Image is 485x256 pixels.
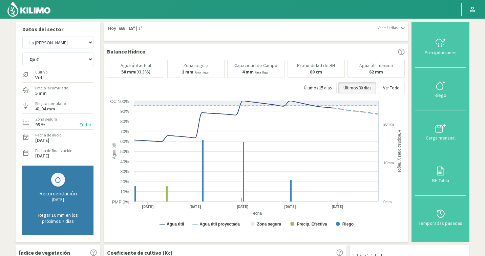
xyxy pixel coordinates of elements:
label: Precip. acumulada [35,85,68,91]
label: [DATE] [35,154,49,158]
span: | [136,25,137,32]
text: Riego [342,222,354,227]
button: Ver Todo [378,82,405,94]
label: Cultivo [35,69,47,75]
text: 40% [120,159,129,164]
span: Hoy [107,25,116,32]
text: Precipitaciones y riegos [397,130,402,173]
text: 30% [120,169,129,174]
text: 10mm [383,161,394,165]
button: Precipitaciones [415,25,466,68]
div: Recomendación [29,190,86,197]
div: [DATE] [29,197,86,202]
text: [DATE] [189,204,201,209]
text: Agua útil [167,222,184,227]
b: 58 mm [121,69,135,75]
img: Kilimo [7,1,51,17]
p: Zona segura [183,63,209,68]
button: Editar [78,121,93,129]
label: [DATE] [35,138,49,143]
div: BH Tabla [417,178,464,183]
b: 62 mm [369,69,383,75]
label: 41.04 mm [35,107,55,111]
text: [DATE] [332,204,343,209]
button: Temporadas pasadas [415,196,466,238]
b: 1 mm [182,69,193,75]
label: Fecha de inicio [35,132,61,138]
text: Precip. Efectiva [297,222,327,227]
strong: 15º [128,25,135,31]
button: BH Tabla [415,153,466,196]
text: 10% [120,189,129,194]
text: 80% [120,119,129,124]
p: Agua útil máxima [359,63,393,68]
small: Para llegar [194,70,210,74]
p: Agua útil actual [121,63,151,68]
text: 50% [120,149,129,154]
text: PMP 0% [112,199,129,205]
label: Riego acumulado [35,101,66,107]
div: Carga mensual [417,135,464,140]
p: Capacidad de Campo [234,63,277,68]
label: 95 % [35,123,45,127]
text: 60% [120,139,129,144]
text: 70% [120,129,129,134]
text: 20mm [383,122,394,126]
button: Últimos 15 días [299,82,337,94]
button: Riego [415,68,466,110]
label: Fecha de finalización [35,148,72,154]
p: Profundidad de BH [297,63,335,68]
text: 20% [120,179,129,184]
small: Para llegar [255,70,270,74]
b: 4 mm [242,69,254,75]
label: Zona segura [35,116,57,122]
text: [DATE] [284,204,296,209]
text: [DATE] [237,204,249,209]
text: Fecha [251,211,262,216]
text: 0mm [383,200,392,204]
b: 80 cm [310,69,322,75]
text: CC 100% [110,99,129,104]
button: Carga mensual [415,110,466,153]
p: (93.3%) [121,69,150,74]
text: [DATE] [142,204,154,209]
div: Temporadas pasadas [417,221,464,226]
button: Últimos 30 días [338,82,376,94]
p: Datos del sector [22,25,93,33]
div: Precipitaciones [417,50,464,55]
span: 1º [137,25,142,32]
text: Agua útil [112,143,117,159]
label: 5 mm [35,91,47,95]
div: Riego [417,93,464,98]
text: 90% [120,109,129,114]
p: Regar 10 mm en los próximos 7 días [29,212,86,224]
text: Agua útil proyectada [199,222,240,227]
label: Vid [35,76,47,80]
text: Zona segura [257,222,281,227]
p: Balance Hídrico [107,47,146,56]
span: Ver más días [378,25,398,31]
